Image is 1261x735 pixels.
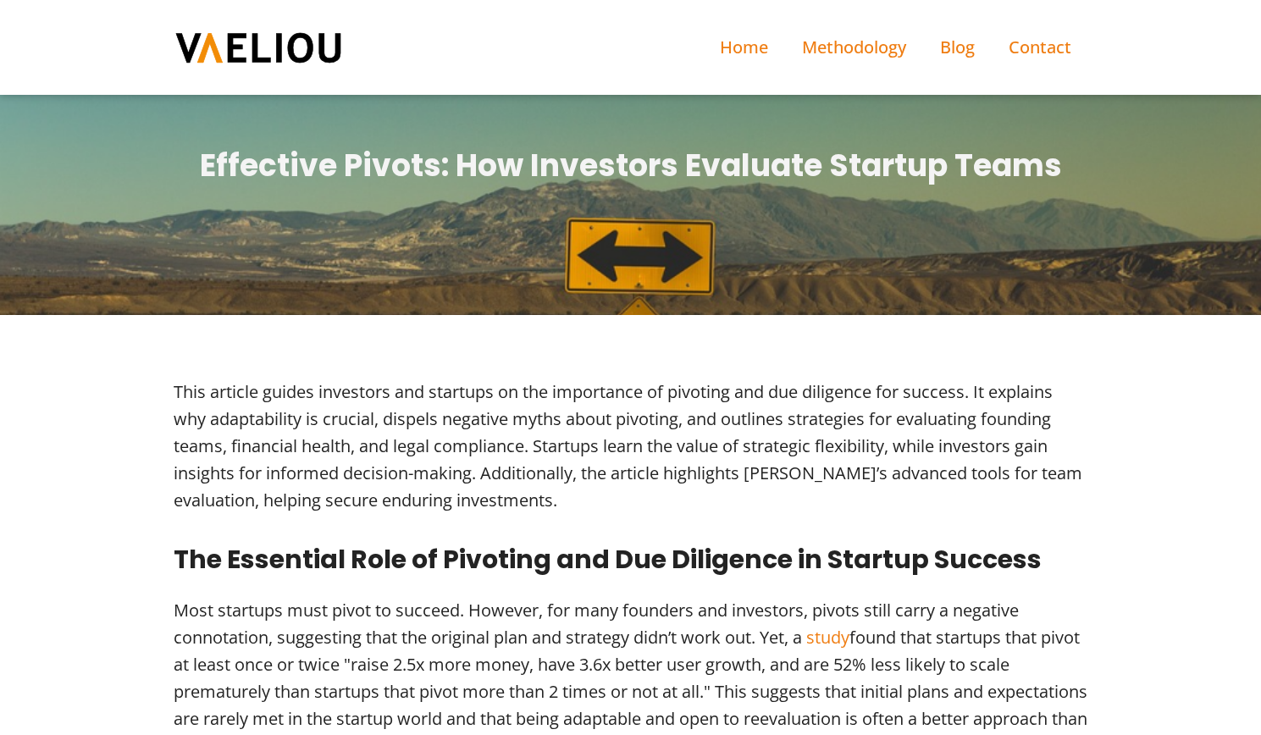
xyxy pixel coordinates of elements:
img: VAELIOU - boost your performance [174,30,343,65]
div: This article guides investors and startups on the importance of pivoting and due diligence for su... [174,379,1088,514]
span: Most startups must pivot to succeed. However, for many founders and investors, pivots still carry... [174,599,1019,649]
h2: The Essential Role of Pivoting and Due Diligence in Startup Success [174,539,1042,580]
span: Effective Pivots: How Investors Evaluate Startup Teams [200,141,1062,191]
a: Home [703,17,785,78]
a: Contact [992,17,1088,78]
span: study [806,626,849,649]
a: Methodology [785,17,923,78]
a: Blog [923,17,992,78]
a: study [802,626,849,649]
